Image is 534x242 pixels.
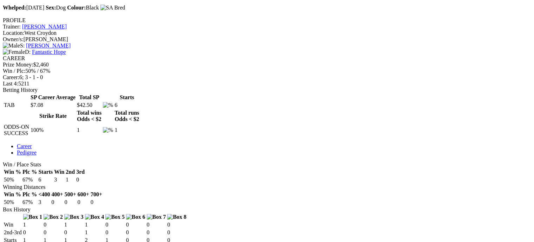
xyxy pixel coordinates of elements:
[167,221,187,228] td: 0
[23,221,43,228] td: 1
[3,62,33,68] span: Prize Money:
[126,221,146,228] td: 0
[146,229,166,236] td: 0
[105,214,125,220] img: Box 5
[105,229,125,236] td: 0
[26,43,71,49] a: [PERSON_NAME]
[114,102,139,109] td: 6
[32,49,66,55] a: Fantastic Hope
[4,229,22,236] td: 2nd-3rd
[77,109,102,123] th: Total wins Odds < $2
[54,176,65,183] td: 3
[3,68,25,74] span: Win / Plc:
[64,191,77,198] th: 500+
[90,199,103,206] td: 0
[114,123,139,137] td: 1
[3,81,531,87] div: 5211
[3,55,531,62] div: CAREER
[3,206,531,213] div: Box History
[17,149,37,155] a: Pedigree
[76,168,85,176] th: 3rd
[90,191,103,198] th: 700+
[65,168,75,176] th: 2nd
[38,199,50,206] td: 3
[114,109,139,123] th: Total runs Odds < $2
[3,30,24,36] span: Location:
[77,199,90,206] td: 0
[85,221,105,228] td: 1
[3,49,25,55] img: Female
[64,229,84,236] td: 0
[30,123,76,137] td: 100%
[43,229,63,236] td: 0
[4,123,29,137] td: ODDS-ON SUCCESS
[114,94,139,101] th: Starts
[38,191,50,198] th: <400
[4,102,29,109] td: TAB
[30,94,76,101] th: SP Career Average
[4,168,21,176] th: Win %
[22,24,67,30] a: [PERSON_NAME]
[64,221,84,228] td: 1
[77,102,102,109] td: $42.50
[4,199,21,206] td: 50%
[85,214,104,220] img: Box 4
[23,214,42,220] img: Box 1
[103,102,113,108] img: %
[76,176,85,183] td: 0
[67,5,86,11] b: Colour:
[77,94,102,101] th: Total SP
[167,214,186,220] img: Box 8
[30,109,76,123] th: Strike Rate
[3,17,531,24] div: PROFILE
[22,176,37,183] td: 67%
[3,5,44,11] span: [DATE]
[67,5,99,11] span: Black
[22,199,37,206] td: 67%
[22,191,37,198] th: Plc %
[65,176,75,183] td: 1
[17,143,32,149] a: Career
[64,199,77,206] td: 0
[64,214,84,220] img: Box 3
[46,5,66,11] span: Dog
[3,74,531,81] div: 6; 3 - 1 - 0
[51,191,64,198] th: 400+
[103,127,113,133] img: %
[147,214,166,220] img: Box 7
[77,123,102,137] td: 1
[46,5,56,11] b: Sex:
[77,191,90,198] th: 600+
[3,87,531,93] div: Betting History
[3,5,26,11] b: Whelped:
[44,214,63,220] img: Box 2
[105,221,125,228] td: 0
[23,229,43,236] td: 0
[3,62,531,68] div: $2,460
[30,102,76,109] td: $7.08
[4,191,21,198] th: Win %
[126,229,146,236] td: 0
[3,43,20,49] img: Male
[38,168,53,176] th: Starts
[3,43,25,49] span: S:
[167,229,187,236] td: 0
[3,184,531,190] div: Winning Distances
[100,5,125,11] img: SA Bred
[3,24,21,30] span: Trainer:
[4,221,22,228] td: Win
[3,74,19,80] span: Career:
[38,176,53,183] td: 6
[3,68,531,74] div: 50% / 67%
[4,176,21,183] td: 50%
[51,199,64,206] td: 0
[3,161,531,168] div: Win / Place Stats
[3,49,31,55] span: D:
[3,36,531,43] div: [PERSON_NAME]
[22,168,37,176] th: Plc %
[146,221,166,228] td: 0
[54,168,65,176] th: Win
[43,221,63,228] td: 0
[85,229,105,236] td: 1
[3,36,24,42] span: Owner/s:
